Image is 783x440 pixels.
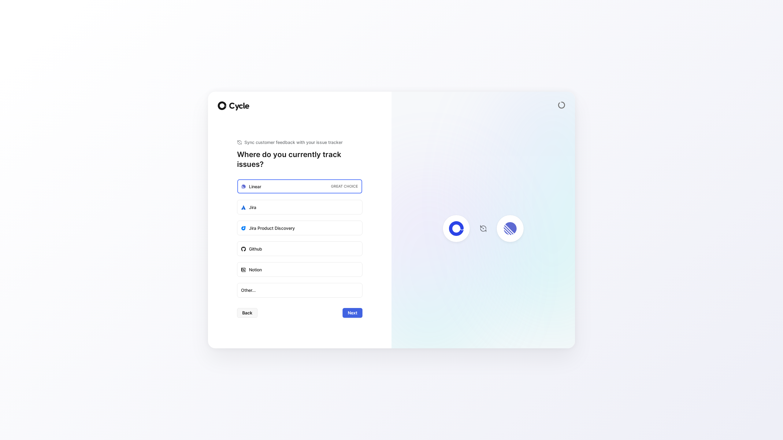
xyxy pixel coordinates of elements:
[249,245,262,253] div: Github
[242,309,252,317] span: Back
[237,150,362,169] h1: Where do you currently track issues?
[237,139,362,146] div: Sync customer feedback with your issue tracker
[237,283,362,298] button: Other...
[249,183,261,190] div: Linear
[348,309,357,317] span: Next
[241,287,358,294] span: Other...
[249,204,256,211] div: Jira
[343,308,362,318] button: Next
[249,266,262,273] div: Notion
[249,225,295,232] div: Jira Product Discovery
[237,308,258,318] button: Back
